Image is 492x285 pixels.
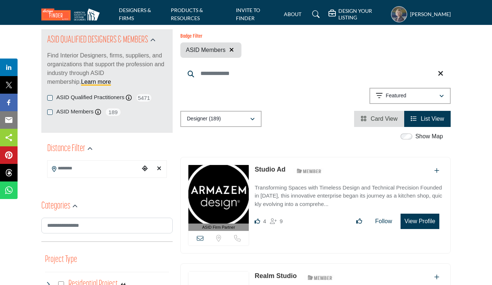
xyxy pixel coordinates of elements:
[48,161,140,176] input: Search Location
[391,6,407,22] button: Show hide supplier dropdown
[255,218,260,224] i: Likes
[411,116,444,122] a: View List
[255,184,443,209] p: Transforming Spaces with Timeless Design and Technical Precision Founded in [DATE], this innovati...
[119,7,151,21] a: DESIGNERS & FIRMS
[47,142,85,155] h2: Distance Filter
[386,92,406,100] p: Featured
[284,11,301,17] a: ABOUT
[154,161,165,177] div: Clear search location
[280,218,283,224] span: 9
[188,165,249,231] a: ASID Firm Partner
[354,111,404,127] li: Card View
[255,165,285,175] p: Studio Ad
[180,34,241,40] h6: Badge Filter
[136,93,152,102] span: 5471
[41,200,70,213] h2: Categories
[47,95,53,101] input: ASID Qualified Practitioners checkbox
[352,214,367,229] button: Like listing
[45,253,77,267] button: Project Type
[328,8,387,21] div: DESIGN YOUR LISTING
[81,79,111,85] a: Learn more
[410,11,451,18] h5: [PERSON_NAME]
[255,271,297,281] p: Realm Studio
[56,93,124,102] label: ASID Qualified Practitioners
[304,273,337,282] img: ASID Members Badge Icon
[56,108,94,116] label: ASID Members
[305,8,324,20] a: Search
[401,214,439,229] button: View Profile
[415,132,443,141] label: Show Map
[41,218,173,233] input: Search Category
[371,214,397,229] button: Follow
[186,46,225,55] span: ASID Members
[236,7,260,21] a: INVITE TO FINDER
[421,116,444,122] span: List View
[404,111,451,127] li: List View
[263,218,266,224] span: 4
[371,116,398,122] span: Card View
[47,34,148,47] h2: ASID QUALIFIED DESIGNERS & MEMBERS
[187,115,221,123] p: Designer (189)
[188,165,249,224] img: Studio Ad
[255,272,297,280] a: Realm Studio
[171,7,203,21] a: PRODUCTS & RESOURCES
[202,224,235,230] span: ASID Firm Partner
[105,108,121,117] span: 189
[47,109,53,115] input: ASID Members checkbox
[47,51,167,86] p: Find Interior Designers, firms, suppliers, and organizations that support the profession and indu...
[180,65,451,82] input: Search Keyword
[434,168,439,174] a: Add To List
[180,111,262,127] button: Designer (189)
[255,179,443,209] a: Transforming Spaces with Timeless Design and Technical Precision Founded in [DATE], this innovati...
[434,274,439,280] a: Add To List
[369,88,451,104] button: Featured
[361,116,398,122] a: View Card
[338,8,387,21] h5: DESIGN YOUR LISTING
[255,166,285,173] a: Studio Ad
[270,217,283,226] div: Followers
[41,8,104,20] img: Site Logo
[140,161,150,177] div: Choose your current location
[293,166,326,176] img: ASID Members Badge Icon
